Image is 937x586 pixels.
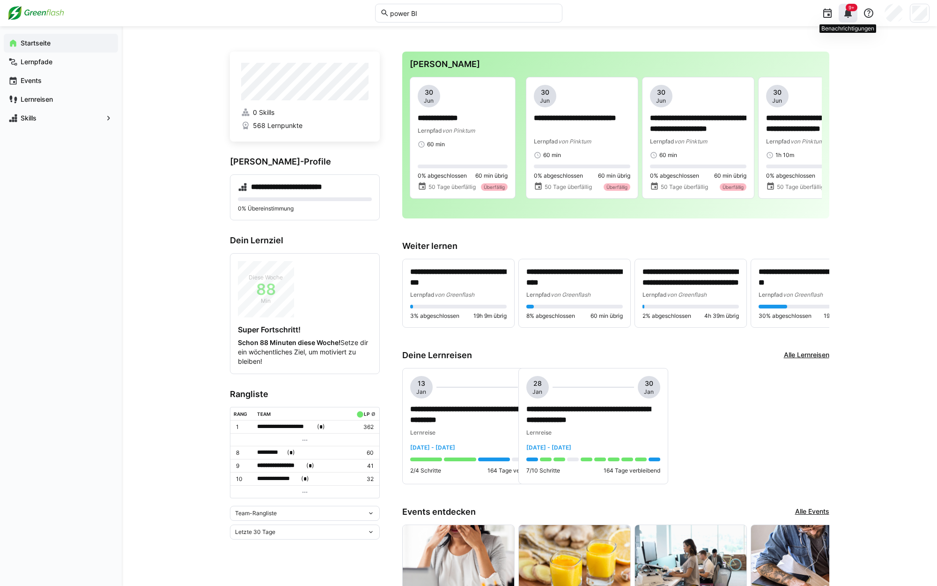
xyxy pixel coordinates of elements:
span: Lernreise [526,429,552,436]
p: 362 [354,423,373,431]
span: 568 Lernpunkte [253,121,302,130]
p: 0% Übereinstimmung [238,205,372,212]
span: Letzte 30 Tage [235,528,275,536]
span: 0% abgeschlossen [766,172,815,180]
p: Setze dir ein wöchentliches Ziel, um motiviert zu bleiben! [238,338,372,366]
span: 28 [533,379,542,388]
span: Jun [540,97,550,105]
span: Jan [644,388,654,396]
div: Überfällig [481,183,508,191]
p: 2/4 Schritte [410,467,441,474]
span: 0% abgeschlossen [418,172,467,180]
span: 50 Tage überfällig [661,183,708,191]
h4: Super Fortschritt! [238,325,372,334]
div: LP [364,411,369,417]
p: 164 Tage verbleibend [604,467,660,474]
p: 32 [354,475,373,483]
span: 30 [425,88,433,97]
span: 19 min übrig [824,312,855,320]
span: 0% abgeschlossen [650,172,699,180]
span: von Pinktum [790,138,823,145]
span: von Greenflash [783,291,823,298]
span: 60 min übrig [590,312,623,320]
span: Jun [772,97,782,105]
span: Lernpfad [410,291,435,298]
span: Lernreise [410,429,435,436]
p: 164 Tage verbleibend [487,467,544,474]
span: Lernpfad [766,138,790,145]
span: Team-Rangliste [235,510,277,517]
span: 8% abgeschlossen [526,312,575,320]
span: 60 min übrig [598,172,630,180]
span: ( ) [306,461,314,471]
span: von Pinktum [558,138,591,145]
p: 60 [354,449,373,457]
a: 0 Skills [241,108,369,117]
span: ( ) [287,448,295,458]
div: Überfällig [720,183,746,191]
span: 60 min [427,141,445,148]
span: 30 [773,88,782,97]
span: Lernpfad [526,291,551,298]
p: 10 [236,475,250,483]
span: 60 min [543,151,561,159]
span: 50 Tage überfällig [428,183,476,191]
p: 1 [236,423,250,431]
span: Lernpfad [418,127,442,134]
input: Skills und Lernpfade durchsuchen… [389,9,557,17]
span: 50 Tage überfällig [545,183,592,191]
span: von Pinktum [442,127,475,134]
span: Jan [532,388,542,396]
p: 9 [236,462,250,470]
span: 60 min übrig [475,172,508,180]
div: Team [257,411,271,417]
span: 30 [645,379,653,388]
span: von Greenflash [667,291,707,298]
span: 9+ [848,5,855,10]
span: Lernpfad [759,291,783,298]
p: 7/10 Schritte [526,467,560,474]
span: 30 [657,88,665,97]
a: Alle Events [795,507,829,517]
span: [DATE] - [DATE] [410,444,455,451]
span: 0 Skills [253,108,274,117]
div: Benachrichtigungen [819,24,876,33]
span: Jan [416,388,426,396]
span: ( ) [317,422,325,432]
h3: Dein Lernziel [230,235,380,246]
span: 1h 10m [775,151,794,159]
span: von Greenflash [435,291,474,298]
span: 13 [418,379,425,388]
span: 19h 9m übrig [473,312,507,320]
span: 50 Tage überfällig [777,183,824,191]
a: ø [371,409,376,417]
span: Lernpfad [642,291,667,298]
span: [DATE] - [DATE] [526,444,571,451]
div: Überfällig [604,183,630,191]
span: 30% abgeschlossen [759,312,812,320]
span: Jun [656,97,666,105]
h3: Deine Lernreisen [402,350,472,361]
span: von Greenflash [551,291,590,298]
span: 60 min [659,151,677,159]
span: von Pinktum [674,138,707,145]
span: 4h 39m übrig [704,312,739,320]
p: 41 [354,462,373,470]
span: 2% abgeschlossen [642,312,691,320]
h3: Events entdecken [402,507,476,517]
span: 30 [541,88,549,97]
span: Lernpfad [650,138,674,145]
p: 8 [236,449,250,457]
span: Jun [424,97,434,105]
h3: [PERSON_NAME]-Profile [230,157,380,167]
a: Alle Lernreisen [784,350,829,361]
span: 60 min übrig [714,172,746,180]
span: Lernpfad [534,138,558,145]
h3: Weiter lernen [402,241,829,251]
span: 0% abgeschlossen [534,172,583,180]
h3: Rangliste [230,389,380,399]
div: Rang [234,411,247,417]
h3: [PERSON_NAME] [410,59,822,69]
span: ( ) [301,474,309,484]
span: 3% abgeschlossen [410,312,459,320]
